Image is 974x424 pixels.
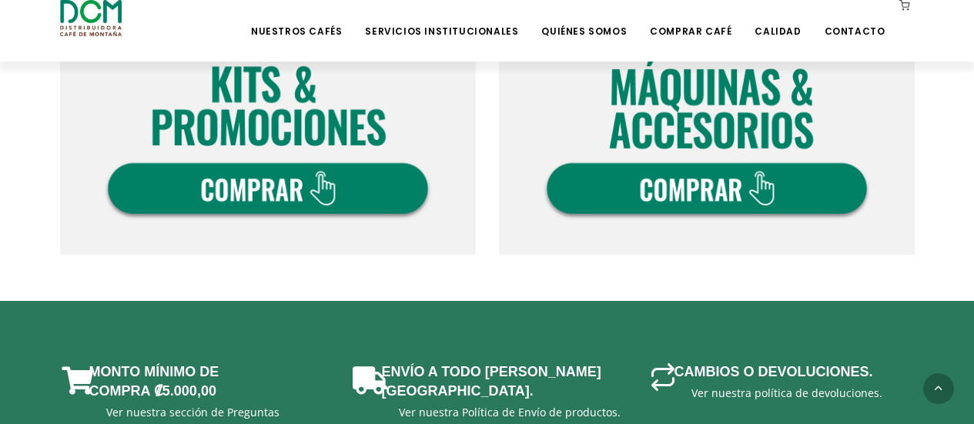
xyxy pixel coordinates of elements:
a: Ver nuestra Política de Envío de productos. [399,405,621,419]
h3: Monto mínimo de Compra ₡5.000,00 [89,362,320,401]
a: Quiénes Somos [532,2,636,38]
a: Nuestros Cafés [242,2,351,38]
a: Calidad [745,2,810,38]
h3: Envío a todo [PERSON_NAME][GEOGRAPHIC_DATA]. [382,362,613,401]
h3: Cambios o devoluciones. [674,362,873,382]
a: Servicios Institucionales [356,2,527,38]
a: Contacto [815,2,895,38]
a: Comprar Café [641,2,741,38]
a: Ver nuestra política de devoluciones. [691,386,882,400]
